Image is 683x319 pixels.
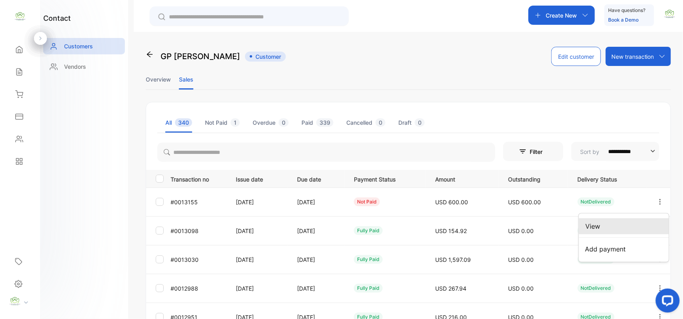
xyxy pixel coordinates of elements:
[611,52,654,61] p: New transaction
[578,173,640,183] p: Delivery Status
[508,173,561,183] p: Outstanding
[236,284,281,293] p: [DATE]
[171,173,226,183] p: Transaction no
[580,148,599,156] p: Sort by
[245,52,286,62] span: Customer
[301,112,333,133] li: Paid
[171,198,226,206] p: #0013155
[346,112,386,133] li: Cancelled
[231,118,240,127] span: 1
[664,8,676,20] img: avatar
[664,6,676,25] button: avatar
[435,256,471,263] span: USD 1,597.09
[398,112,425,133] li: Draft
[175,118,192,127] span: 340
[297,255,337,264] p: [DATE]
[253,112,289,133] li: Overdue
[585,244,626,254] span: Add payment
[14,10,26,22] img: logo
[236,173,281,183] p: Issue date
[354,226,383,235] div: fully paid
[236,255,281,264] p: [DATE]
[415,118,425,127] span: 0
[43,13,71,24] h1: contact
[649,285,683,319] iframe: LiveChat chat widget
[578,284,615,293] div: NotDelivered
[354,255,383,264] div: fully paid
[551,47,601,66] button: Edit customer
[508,285,534,292] span: USD 0.00
[64,42,93,50] p: Customers
[297,173,337,183] p: Due date
[43,58,125,75] a: Vendors
[354,197,380,206] div: not paid
[43,38,125,54] a: Customers
[171,284,226,293] p: #0012988
[236,227,281,235] p: [DATE]
[435,227,467,234] span: USD 154.92
[316,118,333,127] span: 339
[297,284,337,293] p: [DATE]
[297,227,337,235] p: [DATE]
[508,227,534,234] span: USD 0.00
[609,6,646,14] p: Have questions?
[279,118,289,127] span: 0
[435,199,468,205] span: USD 600.00
[546,11,577,20] p: Create New
[64,62,86,71] p: Vendors
[354,173,419,183] p: Payment Status
[508,256,534,263] span: USD 0.00
[578,197,615,206] div: NotDelivered
[171,255,226,264] p: #0013030
[9,295,21,307] img: profile
[354,284,383,293] div: fully paid
[578,226,615,235] div: NotDelivered
[146,69,171,90] li: Overview
[171,227,226,235] p: #0013098
[297,198,337,206] p: [DATE]
[528,6,595,25] button: Create New
[571,142,659,161] button: Sort by
[205,112,240,133] li: Not Paid
[161,50,240,62] p: GP [PERSON_NAME]
[435,285,466,292] span: USD 267.94
[609,17,639,23] a: Book a Demo
[585,221,600,231] span: View
[508,199,541,205] span: USD 600.00
[578,255,615,264] div: NotDelivered
[179,69,193,90] li: Sales
[376,118,386,127] span: 0
[236,198,281,206] p: [DATE]
[435,173,492,183] p: Amount
[165,112,192,133] li: All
